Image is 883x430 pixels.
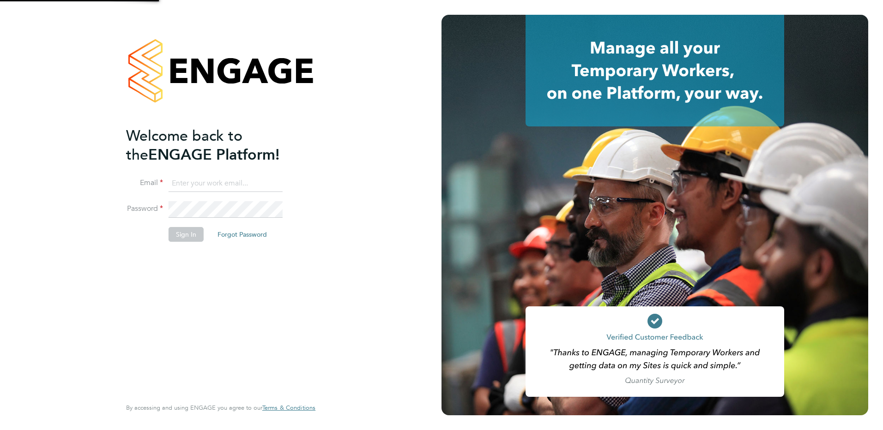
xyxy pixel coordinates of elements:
[126,126,306,164] h2: ENGAGE Platform!
[169,175,283,192] input: Enter your work email...
[262,404,315,412] a: Terms & Conditions
[169,227,204,242] button: Sign In
[126,178,163,188] label: Email
[126,127,242,164] span: Welcome back to the
[126,204,163,214] label: Password
[210,227,274,242] button: Forgot Password
[126,404,315,412] span: By accessing and using ENGAGE you agree to our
